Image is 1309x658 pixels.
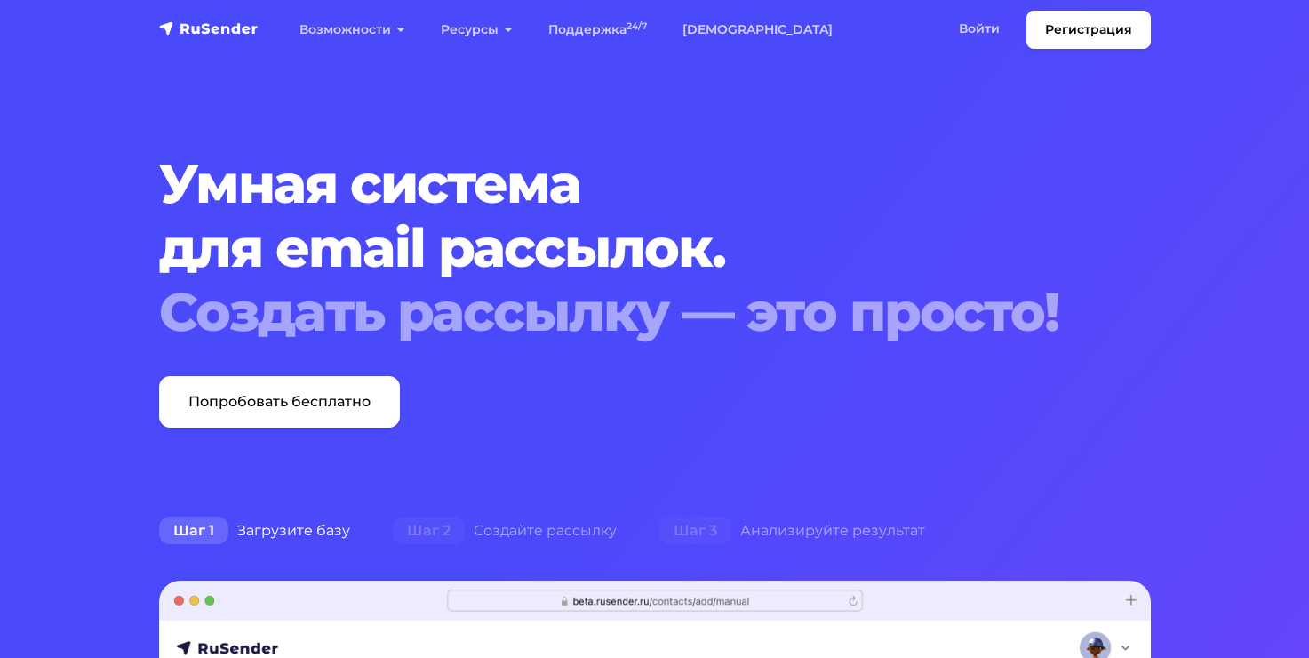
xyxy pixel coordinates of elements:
[371,513,638,549] div: Создайте рассылку
[638,513,946,549] div: Анализируйте результат
[659,517,731,545] span: Шаг 3
[159,517,228,545] span: Шаг 1
[159,280,1066,344] div: Создать рассылку — это просто!
[531,12,665,48] a: Поддержка24/7
[941,11,1018,47] a: Войти
[159,152,1066,344] h1: Умная система для email рассылок.
[665,12,850,48] a: [DEMOGRAPHIC_DATA]
[1026,11,1151,49] a: Регистрация
[159,376,400,428] a: Попробовать бесплатно
[627,20,647,32] sup: 24/7
[393,517,465,545] span: Шаг 2
[159,20,259,37] img: RuSender
[138,513,371,549] div: Загрузите базу
[282,12,423,48] a: Возможности
[423,12,531,48] a: Ресурсы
